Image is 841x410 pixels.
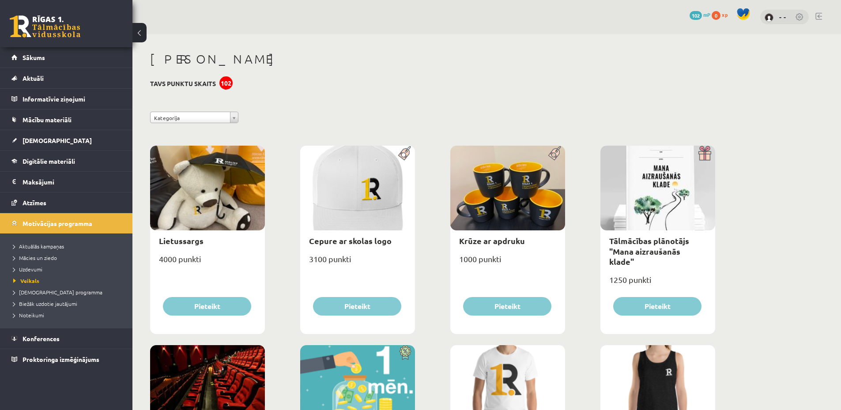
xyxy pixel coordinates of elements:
span: Motivācijas programma [23,219,92,227]
div: 1250 punkti [600,272,715,294]
h3: Tavs punktu skaits [150,80,216,87]
span: Aktuālās kampaņas [13,243,64,250]
a: [DEMOGRAPHIC_DATA] programma [13,288,124,296]
span: mP [703,11,710,18]
div: 1000 punkti [450,252,565,274]
a: Rīgas 1. Tālmācības vidusskola [10,15,80,38]
a: Aktuāli [11,68,121,88]
span: Digitālie materiāli [23,157,75,165]
a: Lietussargs [159,236,204,246]
a: Sākums [11,47,121,68]
a: Digitālie materiāli [11,151,121,171]
span: Konferences [23,335,60,342]
span: Mācību materiāli [23,116,72,124]
a: Tālmācības plānotājs "Mana aizraušanās klade" [609,236,689,267]
button: Pieteikt [313,297,401,316]
a: [DEMOGRAPHIC_DATA] [11,130,121,150]
span: Biežāk uzdotie jautājumi [13,300,77,307]
span: 0 [712,11,720,20]
legend: Informatīvie ziņojumi [23,89,121,109]
span: [DEMOGRAPHIC_DATA] programma [13,289,102,296]
a: Konferences [11,328,121,349]
img: Populāra prece [395,146,415,161]
a: Noteikumi [13,311,124,319]
span: Aktuāli [23,74,44,82]
a: Kategorija [150,112,238,123]
img: Atlaide [395,345,415,360]
span: Sākums [23,53,45,61]
h1: [PERSON_NAME] [150,52,715,67]
span: Kategorija [154,112,226,124]
div: 102 [219,76,233,90]
button: Pieteikt [463,297,551,316]
legend: Maksājumi [23,172,121,192]
a: - - [779,12,786,21]
img: Dāvana ar pārsteigumu [695,146,715,161]
span: Proktoringa izmēģinājums [23,355,99,363]
img: Populāra prece [545,146,565,161]
a: Krūze ar apdruku [459,236,525,246]
div: 3100 punkti [300,252,415,274]
a: Uzdevumi [13,265,124,273]
a: Biežāk uzdotie jautājumi [13,300,124,308]
a: Proktoringa izmēģinājums [11,349,121,369]
a: Informatīvie ziņojumi [11,89,121,109]
a: 102 mP [690,11,710,18]
span: 102 [690,11,702,20]
div: 4000 punkti [150,252,265,274]
a: Atzīmes [11,192,121,213]
span: Veikals [13,277,39,284]
a: Maksājumi [11,172,121,192]
a: Cepure ar skolas logo [309,236,392,246]
a: Motivācijas programma [11,213,121,233]
img: - - [765,13,773,22]
button: Pieteikt [163,297,251,316]
a: 0 xp [712,11,732,18]
span: Noteikumi [13,312,44,319]
a: Veikals [13,277,124,285]
span: Atzīmes [23,199,46,207]
a: Mācību materiāli [11,109,121,130]
span: [DEMOGRAPHIC_DATA] [23,136,92,144]
button: Pieteikt [613,297,701,316]
a: Aktuālās kampaņas [13,242,124,250]
span: Mācies un ziedo [13,254,57,261]
span: Uzdevumi [13,266,42,273]
a: Mācies un ziedo [13,254,124,262]
span: xp [722,11,728,18]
